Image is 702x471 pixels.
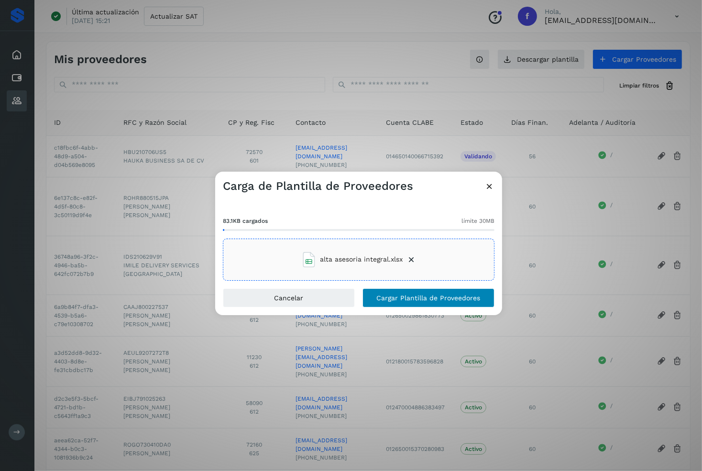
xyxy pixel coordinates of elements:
[274,295,304,301] span: Cancelar
[461,217,494,225] span: límite 30MB
[223,217,268,225] span: 83.1KB cargados
[362,288,494,307] button: Cargar Plantilla de Proveedores
[320,254,403,264] span: alta asesoria integral.xlsx
[223,179,413,193] h3: Carga de Plantilla de Proveedores
[377,295,481,301] span: Cargar Plantilla de Proveedores
[223,288,355,307] button: Cancelar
